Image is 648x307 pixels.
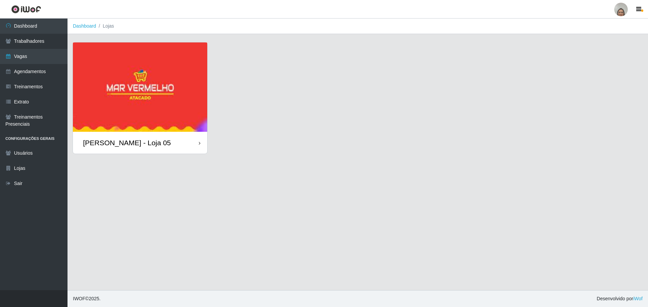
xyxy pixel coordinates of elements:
[633,296,643,301] a: iWof
[83,139,171,147] div: [PERSON_NAME] - Loja 05
[73,42,207,132] img: cardImg
[67,19,648,34] nav: breadcrumb
[73,296,85,301] span: IWOF
[73,295,101,302] span: © 2025 .
[73,23,96,29] a: Dashboard
[96,23,114,30] li: Lojas
[597,295,643,302] span: Desenvolvido por
[73,42,207,154] a: [PERSON_NAME] - Loja 05
[11,5,41,13] img: CoreUI Logo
